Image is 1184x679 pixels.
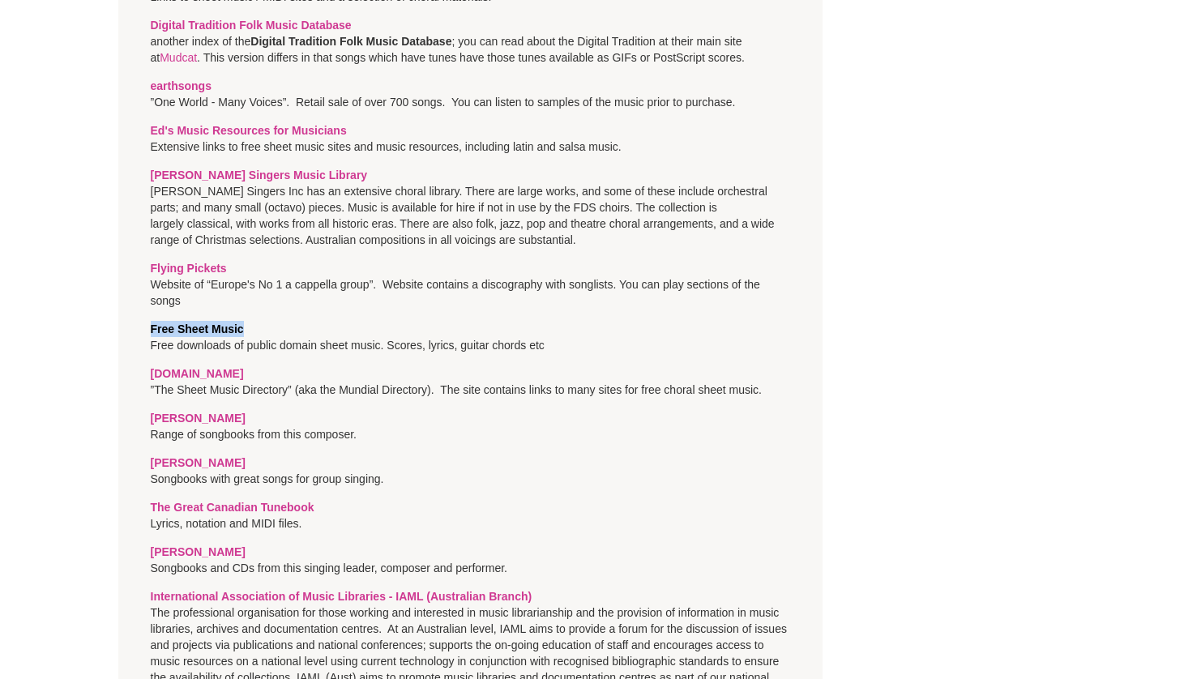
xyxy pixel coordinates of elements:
a: The Great Canadian Tunebook [151,501,314,514]
a: International Association of Music Libraries - IAML (Australian Branch) [151,590,532,603]
p: Lyrics, notation and MIDI files. [151,499,791,532]
a: [PERSON_NAME] [151,545,246,558]
a: [PERSON_NAME] [151,412,246,425]
p: Website of “Europe's No 1 a cappella group”. Website contains a discography with songlists. You c... [151,260,791,309]
a: earthsongs [151,79,212,92]
a: Free Sheet Music [151,322,244,335]
a: Ed's Music Resources for Musicians [151,124,347,137]
p: [PERSON_NAME] Singers Inc has an extensive choral library. There are large works, and some of the... [151,167,791,248]
strong: Digital Tradition Folk Music Database [250,35,451,48]
p: Range of songbooks from this composer. [151,410,791,442]
a: [PERSON_NAME] Singers Music Library [151,169,368,181]
a: [DOMAIN_NAME] [151,367,244,380]
p: Free downloads of public domain sheet music. Scores, lyrics, guitar chords etc [151,321,791,353]
a: Digital Tradition Folk Music Database [151,19,352,32]
a: [PERSON_NAME] [151,456,246,469]
p: Songbooks and CDs from this singing leader, composer and performer. [151,544,791,576]
a: Flying Pickets [151,262,227,275]
a: Mudcat [160,51,197,64]
p: another index of the ; you can read about the Digital Tradition at their main site at . This vers... [151,17,791,66]
p: ”The Sheet Music Directory” (aka the Mundial Directory). The site contains links to many sites fo... [151,365,791,398]
p: Songbooks with great songs for group singing. [151,455,791,487]
p: ”One World - Many Voices”. Retail sale of over 700 songs. You can listen to samples of the music ... [151,78,791,110]
p: Extensive links to free sheet music sites and music resources, including latin and salsa music. [151,122,791,155]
